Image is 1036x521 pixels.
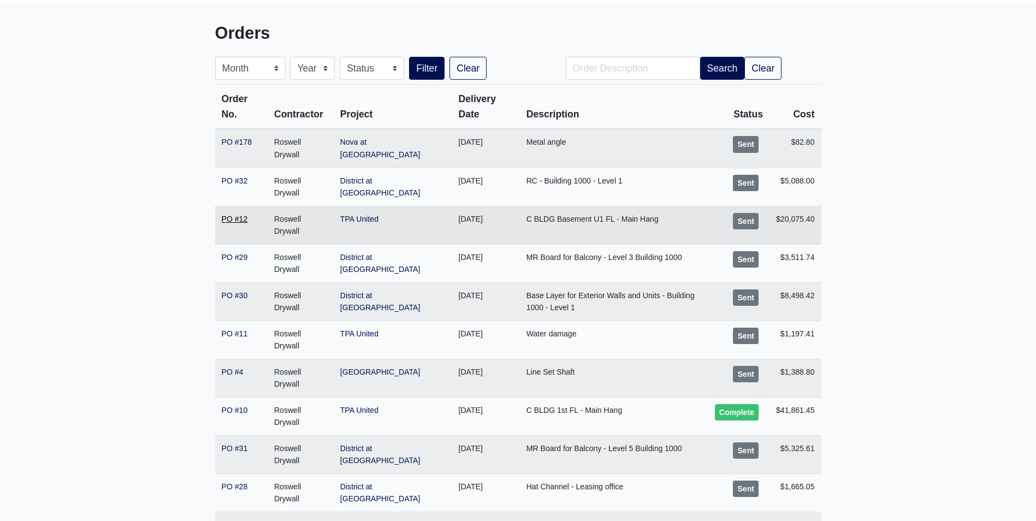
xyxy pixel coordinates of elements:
[340,482,421,504] a: District at [GEOGRAPHIC_DATA]
[268,244,334,282] td: Roswell Drywall
[452,473,520,512] td: [DATE]
[268,321,334,359] td: Roswell Drywall
[520,473,708,512] td: Hat Channel - Leasing office
[215,23,510,44] h3: Orders
[452,435,520,473] td: [DATE]
[520,435,708,473] td: MR Board for Balcony - Level 5 Building 1000
[708,85,769,129] th: Status
[769,206,821,244] td: $20,075.40
[769,473,821,512] td: $1,665.05
[733,289,759,306] div: Sent
[520,85,708,129] th: Description
[222,215,248,223] a: PO #12
[769,282,821,321] td: $8,498.42
[715,404,759,421] div: Complete
[733,251,759,268] div: Sent
[520,206,708,244] td: C BLDG Basement U1 FL - Main Hang
[452,206,520,244] td: [DATE]
[268,206,334,244] td: Roswell Drywall
[733,213,759,229] div: Sent
[340,138,421,159] a: Nova at [GEOGRAPHIC_DATA]
[340,176,421,198] a: District at [GEOGRAPHIC_DATA]
[340,368,421,376] a: [GEOGRAPHIC_DATA]
[340,444,421,465] a: District at [GEOGRAPHIC_DATA]
[452,168,520,206] td: [DATE]
[268,359,334,397] td: Roswell Drywall
[452,244,520,282] td: [DATE]
[520,321,708,359] td: Water damage
[340,215,378,223] a: TPA United
[520,168,708,206] td: RC - Building 1000 - Level 1
[449,57,487,80] a: Clear
[222,368,244,376] a: PO #4
[334,85,452,129] th: Project
[268,397,334,435] td: Roswell Drywall
[268,168,334,206] td: Roswell Drywall
[520,282,708,321] td: Base Layer for Exterior Walls and Units - Building 1000 - Level 1
[222,406,248,415] a: PO #10
[268,473,334,512] td: Roswell Drywall
[222,482,248,491] a: PO #28
[700,57,745,80] button: Search
[222,329,248,338] a: PO #11
[452,321,520,359] td: [DATE]
[733,481,759,497] div: Sent
[520,359,708,397] td: Line Set Shaft
[340,329,378,338] a: TPA United
[215,85,268,129] th: Order No.
[452,359,520,397] td: [DATE]
[566,57,700,80] input: Order Description
[340,253,421,274] a: District at [GEOGRAPHIC_DATA]
[268,129,334,168] td: Roswell Drywall
[733,328,759,344] div: Sent
[769,129,821,168] td: $82.80
[340,406,378,415] a: TPA United
[452,85,520,129] th: Delivery Date
[769,168,821,206] td: $5,088.00
[340,291,421,312] a: District at [GEOGRAPHIC_DATA]
[222,291,248,300] a: PO #30
[222,253,248,262] a: PO #29
[769,244,821,282] td: $3,511.74
[733,442,759,459] div: Sent
[769,435,821,473] td: $5,325.61
[520,397,708,435] td: C BLDG 1st FL - Main Hang
[222,176,248,185] a: PO #32
[520,244,708,282] td: MR Board for Balcony - Level 3 Building 1000
[769,397,821,435] td: $41,861.45
[733,175,759,191] div: Sent
[769,359,821,397] td: $1,388.80
[769,85,821,129] th: Cost
[769,321,821,359] td: $1,197.41
[452,397,520,435] td: [DATE]
[733,136,759,152] div: Sent
[452,129,520,168] td: [DATE]
[268,435,334,473] td: Roswell Drywall
[409,57,445,80] button: Filter
[222,138,252,146] a: PO #178
[733,366,759,382] div: Sent
[452,282,520,321] td: [DATE]
[744,57,782,80] a: Clear
[520,129,708,168] td: Metal angle
[222,444,248,453] a: PO #31
[268,85,334,129] th: Contractor
[268,282,334,321] td: Roswell Drywall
